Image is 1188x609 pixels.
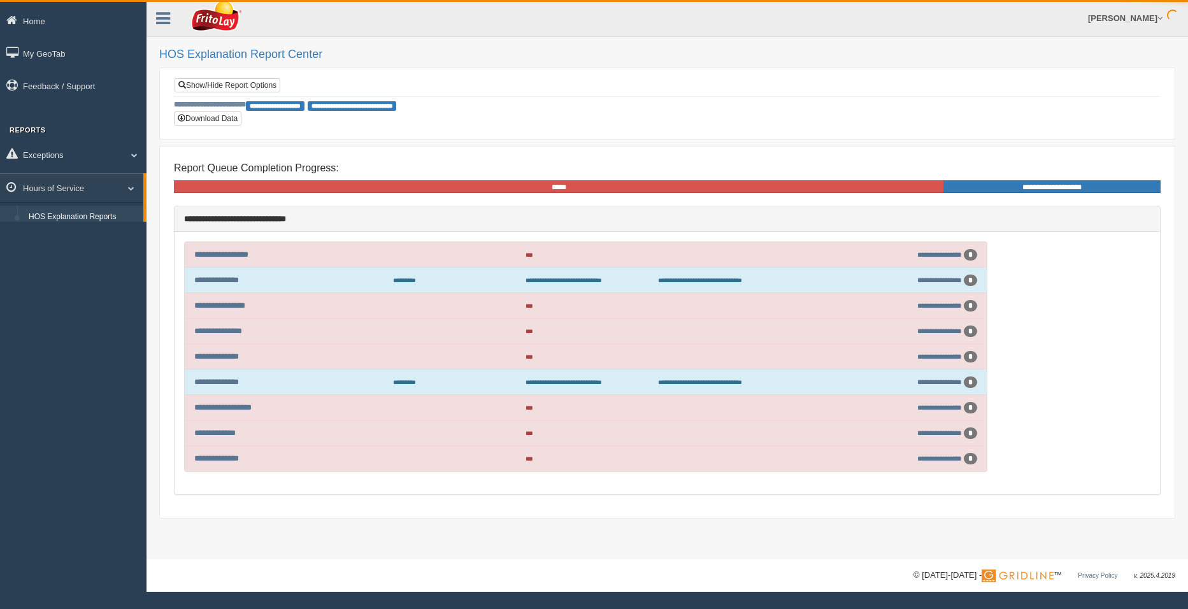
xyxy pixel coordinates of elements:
a: Show/Hide Report Options [175,78,280,92]
span: v. 2025.4.2019 [1134,572,1175,579]
div: © [DATE]-[DATE] - ™ [913,569,1175,582]
a: Privacy Policy [1078,572,1117,579]
h2: HOS Explanation Report Center [159,48,1175,61]
button: Download Data [174,111,241,125]
h4: Report Queue Completion Progress: [174,162,1161,174]
a: HOS Explanation Reports [23,206,143,229]
img: Gridline [982,570,1054,582]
